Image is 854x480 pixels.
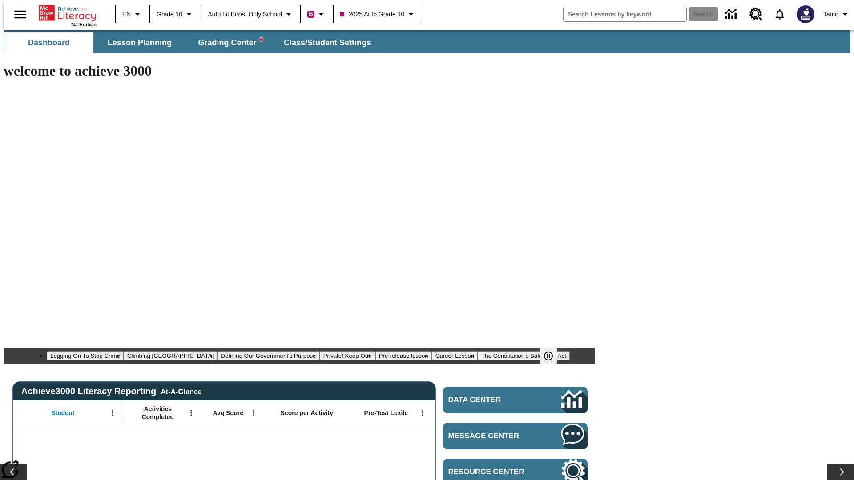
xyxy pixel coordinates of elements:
[198,38,262,48] span: Grading Center
[340,10,404,19] span: 2025 Auto Grade 10
[153,6,198,22] button: Grade: Grade 10, Select a grade
[51,409,74,417] span: Student
[823,10,838,19] span: Tauto
[28,38,70,48] span: Dashboard
[129,405,187,421] span: Activities Completed
[204,6,298,22] button: School: Auto Lit Boost only School, Select your school
[768,3,791,26] a: Notifications
[448,468,535,476] span: Resource Center
[259,38,263,41] svg: writing assistant alert
[820,6,854,22] button: Profile/Settings
[4,32,379,53] div: SubNavbar
[4,30,850,53] div: SubNavbar
[39,4,97,22] a: Home
[186,32,275,53] button: Grading Center
[208,10,282,19] span: Auto Lit Boost only School
[21,386,202,396] span: Achieve3000 Literacy Reporting
[122,10,131,19] span: EN
[7,1,33,28] button: Open side menu
[443,387,588,413] a: Data Center
[161,386,201,396] div: At-A-Glance
[106,406,119,420] button: Open Menu
[540,348,566,364] div: Pause
[364,409,408,417] span: Pre-Test Lexile
[157,10,182,19] span: Grade 10
[247,406,260,420] button: Open Menu
[39,3,97,27] div: Home
[791,3,820,26] button: Select a new avatar
[797,5,814,23] img: Avatar
[320,351,375,360] button: Slide 4 Private! Keep Out!
[448,396,532,404] span: Data Center
[71,22,97,27] span: NJ Edition
[336,6,420,22] button: Class: 2025 Auto Grade 10, Select your class
[304,6,330,22] button: Boost Class color is violet red. Change class color
[95,32,184,53] button: Lesson Planning
[277,32,378,53] button: Class/Student Settings
[720,2,744,27] a: Data Center
[217,351,319,360] button: Slide 3 Defining Our Government's Purpose
[432,351,478,360] button: Slide 6 Career Lesson
[108,38,172,48] span: Lesson Planning
[744,2,768,26] a: Resource Center, Will open in new tab
[309,8,313,20] span: B
[47,351,124,360] button: Slide 1 Logging On To Stop Crime
[478,351,570,360] button: Slide 7 The Constitution's Balancing Act
[4,63,595,79] h1: welcome to achieve 3000
[124,351,217,360] button: Slide 2 Climbing Mount Tai
[416,406,429,420] button: Open Menu
[118,6,147,22] button: Language: EN, Select a language
[4,32,93,53] button: Dashboard
[375,351,432,360] button: Slide 5 Pre-release lesson
[281,409,334,417] span: Score per Activity
[443,423,588,449] a: Message Center
[564,7,686,21] input: search field
[448,432,535,440] span: Message Center
[540,348,557,364] button: Pause
[185,406,198,420] button: Open Menu
[284,38,371,48] span: Class/Student Settings
[213,409,243,417] span: Avg Score
[827,464,854,480] button: Lesson carousel, Next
